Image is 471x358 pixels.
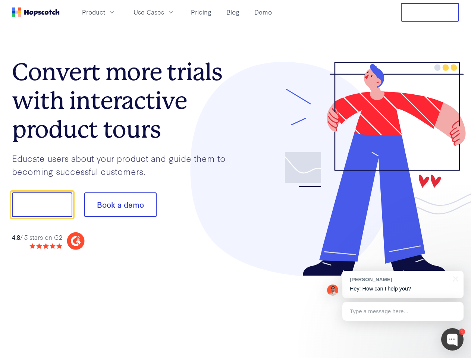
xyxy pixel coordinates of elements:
div: 1 [459,329,465,335]
button: Free Trial [401,3,459,22]
a: Demo [251,6,275,18]
div: Type a message here... [342,302,464,321]
span: Use Cases [134,7,164,17]
div: / 5 stars on G2 [12,233,62,242]
a: Blog [223,6,242,18]
button: Product [78,6,120,18]
p: Educate users about your product and guide them to becoming successful customers. [12,152,236,178]
span: Product [82,7,105,17]
button: Use Cases [129,6,179,18]
div: [PERSON_NAME] [350,276,449,283]
strong: 4.8 [12,233,20,241]
h1: Convert more trials with interactive product tours [12,58,236,144]
button: Book a demo [84,192,157,217]
a: Home [12,7,60,17]
a: Pricing [188,6,214,18]
button: Show me! [12,192,72,217]
p: Hey! How can I help you? [350,285,456,293]
img: Mark Spera [327,285,338,296]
